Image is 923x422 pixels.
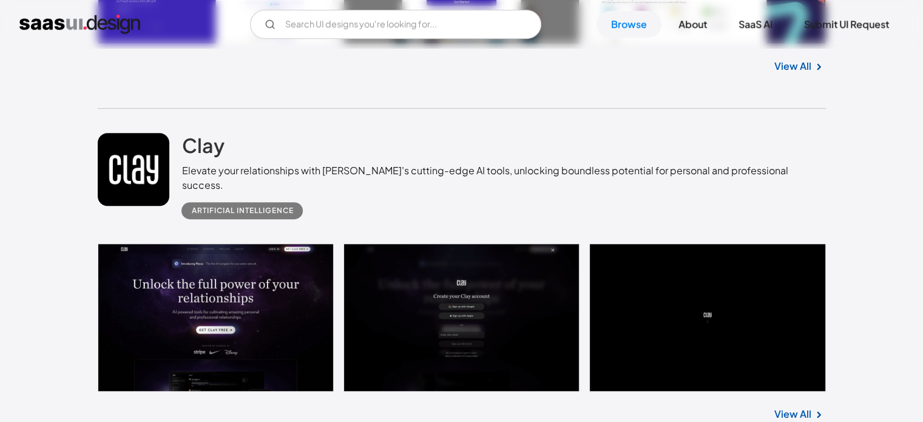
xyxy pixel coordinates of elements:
[181,133,224,163] a: Clay
[19,15,140,34] a: home
[250,10,541,39] input: Search UI designs you're looking for...
[181,133,224,157] h2: Clay
[789,11,904,38] a: Submit UI Request
[250,10,541,39] form: Email Form
[181,163,825,192] div: Elevate your relationships with [PERSON_NAME]'s cutting-edge AI tools, unlocking boundless potent...
[774,407,811,421] a: View All
[664,11,722,38] a: About
[597,11,661,38] a: Browse
[774,59,811,73] a: View All
[724,11,787,38] a: SaaS Ai
[191,203,293,218] div: Artificial Intelligence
